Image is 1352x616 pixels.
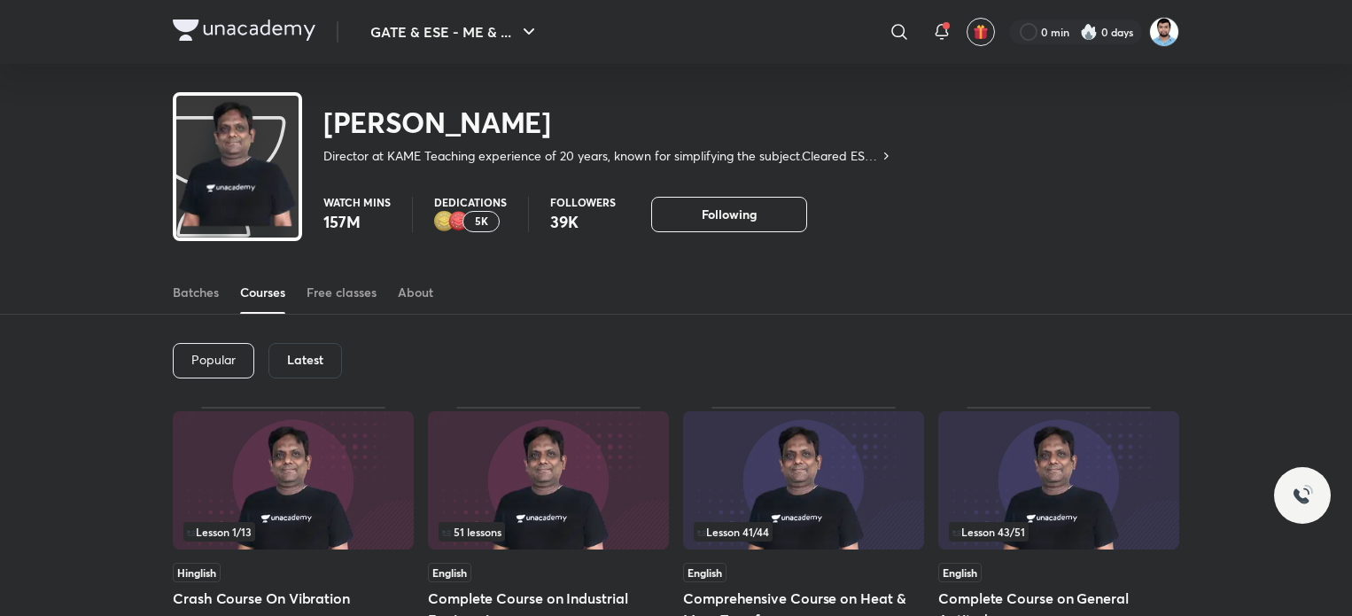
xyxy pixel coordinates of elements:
p: Followers [550,197,616,207]
div: infocontainer [439,522,658,542]
span: English [683,563,727,582]
a: Free classes [307,271,377,314]
div: left [183,522,403,542]
img: Thumbnail [683,411,924,550]
div: infosection [183,522,403,542]
h5: Crash Course On Vibration [173,588,414,609]
div: infosection [439,522,658,542]
span: 51 lessons [442,526,501,537]
h2: [PERSON_NAME] [323,105,893,140]
a: Courses [240,271,285,314]
span: Hinglish [173,563,221,582]
img: educator badge2 [434,211,455,232]
img: Thumbnail [173,411,414,550]
div: infosection [694,522,913,542]
div: infocontainer [694,522,913,542]
div: Courses [240,284,285,301]
img: ttu [1292,485,1313,506]
div: left [949,522,1169,542]
img: Company Logo [173,19,315,41]
p: 39K [550,211,616,232]
button: avatar [967,18,995,46]
p: Popular [191,353,236,367]
button: GATE & ESE - ME & ... [360,14,550,50]
a: About [398,271,433,314]
div: left [694,522,913,542]
span: English [428,563,471,582]
span: Following [702,206,757,223]
img: Thumbnail [428,411,669,550]
div: left [439,522,658,542]
a: Company Logo [173,19,315,45]
p: 157M [323,211,391,232]
span: English [938,563,982,582]
span: Lesson 41 / 44 [697,526,769,537]
p: Watch mins [323,197,391,207]
span: Lesson 1 / 13 [187,526,252,537]
div: infosection [949,522,1169,542]
div: infocontainer [183,522,403,542]
p: 5K [475,215,488,228]
button: Following [651,197,807,232]
img: avatar [973,24,989,40]
p: Dedications [434,197,507,207]
img: streak [1080,23,1098,41]
div: infocontainer [949,522,1169,542]
div: Batches [173,284,219,301]
a: Batches [173,271,219,314]
img: Pravin Kumar [1149,17,1179,47]
div: About [398,284,433,301]
h6: Latest [287,353,323,367]
img: Thumbnail [938,411,1179,550]
p: Director at KAME Teaching experience of 20 years, known for simplifying the subject.Cleared ESE t... [323,147,879,165]
span: Lesson 43 / 51 [952,526,1025,537]
img: educator badge1 [448,211,470,232]
div: Free classes [307,284,377,301]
